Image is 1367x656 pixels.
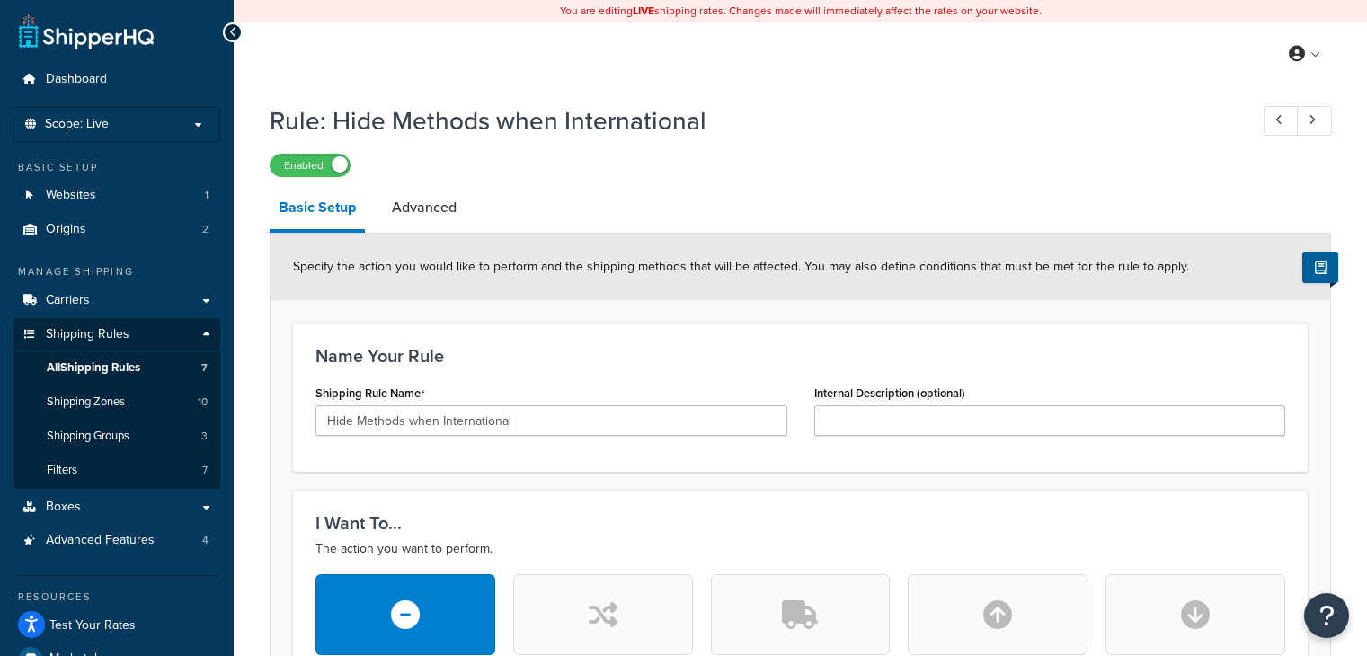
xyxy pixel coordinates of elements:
span: 2 [202,222,209,237]
span: Shipping Groups [47,429,129,444]
span: Origins [46,222,86,237]
div: Basic Setup [13,160,220,175]
li: Shipping Rules [13,318,220,489]
a: Advanced Features4 [13,524,220,557]
span: All Shipping Rules [47,360,140,376]
span: Scope: Live [45,117,109,132]
span: Dashboard [46,72,107,87]
span: 1 [205,188,209,203]
h1: Rule: Hide Methods when International [270,103,1230,138]
a: Next Record [1297,106,1332,136]
a: Shipping Rules [13,318,220,351]
a: Previous Record [1264,106,1299,136]
h3: Name Your Rule [315,346,1285,366]
a: Dashboard [13,63,220,96]
span: Specify the action you would like to perform and the shipping methods that will be affected. You ... [293,257,1189,276]
p: The action you want to perform. [315,538,1285,560]
h3: I Want To... [315,513,1285,533]
a: Filters7 [13,454,220,487]
button: Open Resource Center [1304,593,1349,638]
a: Basic Setup [270,186,365,233]
li: Shipping Groups [13,420,220,453]
a: Test Your Rates [13,609,220,642]
a: Advanced [383,186,466,229]
span: Boxes [46,500,81,515]
a: Origins2 [13,213,220,246]
a: Boxes [13,491,220,524]
span: Test Your Rates [49,618,136,634]
label: Enabled [271,155,350,176]
span: 7 [201,360,208,376]
span: Shipping Zones [47,394,125,410]
span: Advanced Features [46,533,155,548]
span: 7 [202,463,208,478]
label: Internal Description (optional) [814,386,965,400]
label: Shipping Rule Name [315,386,425,401]
li: Advanced Features [13,524,220,557]
li: Shipping Zones [13,386,220,419]
li: Filters [13,454,220,487]
a: AllShipping Rules7 [13,351,220,385]
span: 4 [202,533,209,548]
span: 10 [198,394,208,410]
a: Websites1 [13,179,220,212]
a: Carriers [13,284,220,317]
div: Manage Shipping [13,264,220,279]
span: Shipping Rules [46,327,129,342]
button: Show Help Docs [1302,252,1338,283]
span: 3 [201,429,208,444]
a: Shipping Groups3 [13,420,220,453]
div: Resources [13,590,220,605]
a: Shipping Zones10 [13,386,220,419]
span: Carriers [46,293,90,308]
b: LIVE [633,3,654,19]
li: Origins [13,213,220,246]
li: Websites [13,179,220,212]
span: Filters [47,463,77,478]
span: Websites [46,188,96,203]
